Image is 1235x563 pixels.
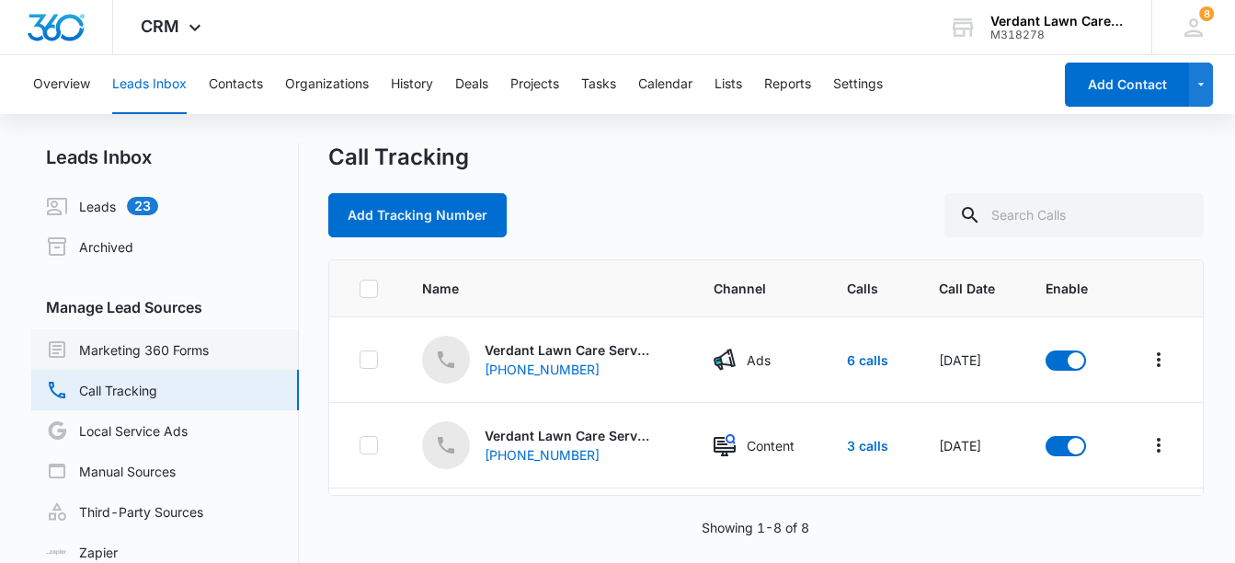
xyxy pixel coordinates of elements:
a: Leads23 [46,195,158,217]
div: [PHONE_NUMBER] [485,445,632,465]
a: Archived [46,236,133,258]
a: Zapier [46,543,118,562]
button: History [391,55,433,114]
button: Deals [455,55,488,114]
a: [PHONE_NUMBER] [485,445,650,465]
p: Content [747,436,795,455]
span: CRM [141,17,179,36]
div: [DATE] [939,436,1002,455]
img: Ads [714,349,736,371]
a: Third-Party Sources [46,500,203,523]
div: [DATE] [939,350,1002,370]
button: Lists [715,55,742,114]
h1: Call Tracking [328,144,469,171]
a: Call Tracking [46,379,157,401]
button: Tasks [581,55,616,114]
a: 6 calls [847,352,888,368]
div: [PHONE_NUMBER] [485,360,632,379]
span: Channel [714,279,804,298]
span: Call Date [939,279,1002,298]
div: account id [990,29,1125,41]
a: Manual Sources [46,460,176,482]
button: Settings [833,55,883,114]
p: Showing 1-8 of 8 [702,518,809,537]
button: Overflow Menu [1144,431,1173,460]
button: Add Tracking Number [328,193,507,237]
p: Ads [747,350,771,370]
span: Enable [1046,279,1094,298]
img: Content [714,434,736,456]
p: Verdant Lawn Care Service - ID - Ads [485,340,650,360]
button: Overview [33,55,90,114]
a: Marketing 360 Forms [46,339,209,361]
button: Contacts [209,55,263,114]
span: Calls [847,279,895,298]
span: Name [422,279,669,298]
button: Add Contact [1065,63,1189,107]
a: [PHONE_NUMBER] [485,360,650,379]
p: Verdant Lawn Care Service - ID - Content [485,426,650,445]
button: Reports [764,55,811,114]
span: 8 [1199,6,1214,21]
button: Overflow Menu [1144,345,1173,374]
button: Projects [510,55,559,114]
a: 3 calls [847,438,888,454]
button: Leads Inbox [112,55,187,114]
h3: Manage Lead Sources [31,296,299,318]
button: Calendar [638,55,692,114]
h2: Leads Inbox [31,144,299,171]
a: Local Service Ads [46,419,188,442]
input: Search Calls [944,193,1204,237]
div: notifications count [1199,6,1214,21]
button: Organizations [285,55,369,114]
div: account name [990,14,1125,29]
